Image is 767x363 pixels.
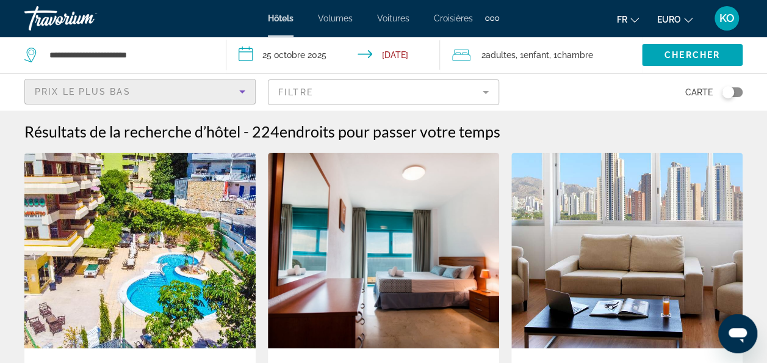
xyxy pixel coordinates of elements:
[713,87,743,98] button: Basculer la carte
[718,314,757,353] iframe: Bouton de lancement de la fenêtre de messagerie
[486,50,516,60] span: Adultes
[557,50,593,60] span: Chambre
[516,50,524,60] font: , 1
[719,12,735,24] span: KO
[268,153,499,348] img: Image de l’hôtel
[35,87,131,97] span: Prix le plus bas
[440,37,642,73] button: Voyageurs : 2 adultes, 1 enfant
[657,15,681,24] span: EURO
[24,2,146,34] a: Travorium
[24,153,256,348] img: Image de l’hôtel
[524,50,549,60] span: Enfant
[485,9,499,28] button: Éléments de navigation supplémentaires
[35,84,245,99] mat-select: Trier par
[549,50,557,60] font: , 1
[657,10,693,28] button: Changer de devise
[434,13,473,23] a: Croisières
[268,79,499,106] button: Filtre
[685,84,713,101] span: Carte
[711,5,743,31] button: Menu utilisateur
[511,153,743,348] img: Image de l’hôtel
[377,13,409,23] a: Voitures
[617,15,627,24] span: Fr
[24,122,240,141] h1: Résultats de la recherche d’hôtel
[252,122,500,141] h2: 224
[243,122,249,141] span: -
[279,122,500,141] span: endroits pour passer votre temps
[481,50,486,60] font: 2
[617,10,639,28] button: Changer la langue
[318,13,353,23] a: Volumes
[642,44,743,66] button: Chercher
[664,50,720,60] span: Chercher
[268,13,293,23] a: Hôtels
[226,37,441,73] button: Date d’arrivée : 25 oct. 2025 Date de départ : 31 oct. 2025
